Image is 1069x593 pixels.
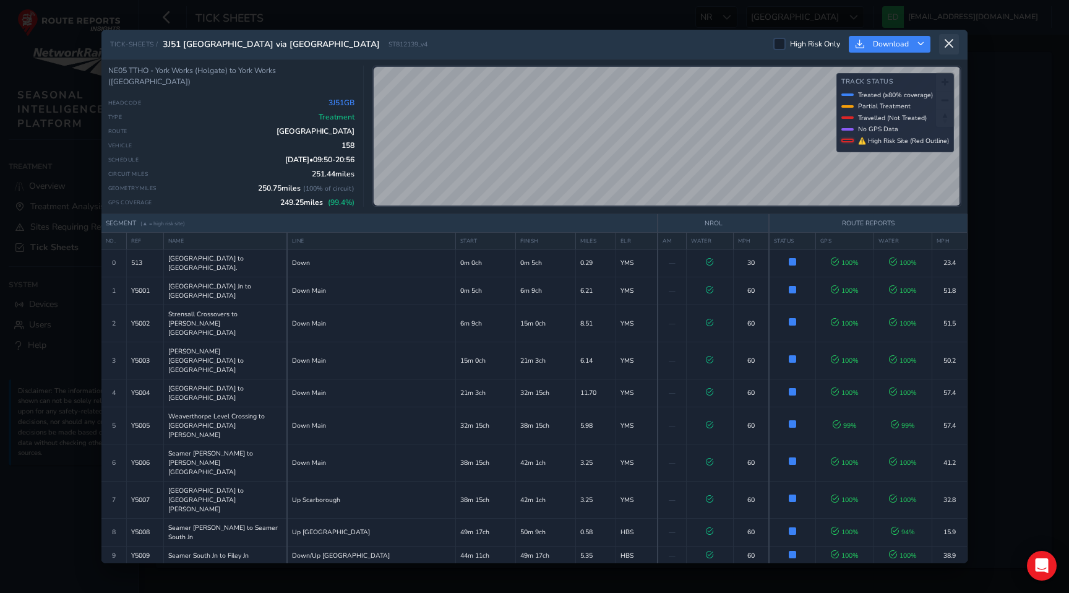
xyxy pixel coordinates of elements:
span: (▲ = high risk site) [140,220,185,227]
td: 5.35 [576,546,616,565]
td: 38m 15ch [455,444,515,481]
td: 6m 9ch [455,305,515,342]
td: 60 [733,407,769,444]
th: SEGMENT [101,214,658,233]
h4: Track Status [841,78,949,86]
span: Weaverthorpe Level Crossing to [GEOGRAPHIC_DATA][PERSON_NAME] [168,412,283,439]
td: 60 [733,518,769,546]
td: Down Main [287,305,455,342]
td: 57.4 [932,379,967,407]
span: 99 % [891,421,915,430]
td: Down [287,249,455,277]
span: 100 % [889,388,917,397]
td: Down Main [287,407,455,444]
canvas: Map [374,67,960,206]
th: ROUTE REPORTS [769,214,968,233]
td: 60 [733,342,769,379]
span: — [669,495,676,504]
span: 100 % [831,527,859,537]
th: NAME [163,232,287,249]
span: Strensall Crossovers to [PERSON_NAME][GEOGRAPHIC_DATA] [168,309,283,337]
th: MPH [733,232,769,249]
td: 42m 1ch [515,444,575,481]
td: 60 [733,305,769,342]
td: 60 [733,481,769,518]
td: 23.4 [932,249,967,277]
th: FINISH [515,232,575,249]
span: Treatment [319,112,354,122]
th: ELR [616,232,658,249]
td: YMS [616,481,658,518]
td: YMS [616,407,658,444]
td: 49m 17ch [515,546,575,565]
td: HBS [616,518,658,546]
span: 100 % [831,286,859,295]
th: WATER [686,232,733,249]
span: [GEOGRAPHIC_DATA] to [GEOGRAPHIC_DATA]. [168,254,283,272]
td: 38.9 [932,546,967,565]
th: WATER [874,232,932,249]
td: 51.8 [932,277,967,305]
span: 100 % [889,286,917,295]
span: ⚠ High Risk Site (Red Outline) [858,136,949,145]
span: 100 % [831,495,859,504]
span: 100 % [831,319,859,328]
span: — [669,356,676,365]
td: 0m 0ch [455,249,515,277]
span: 99 % [833,421,857,430]
td: Down Main [287,342,455,379]
td: 15m 0ch [515,305,575,342]
td: 8.51 [576,305,616,342]
th: AM [658,232,686,249]
th: STATUS [769,232,815,249]
td: 6.21 [576,277,616,305]
th: MPH [932,232,967,249]
span: 3J51GB [328,98,354,108]
span: 100 % [831,388,859,397]
td: 51.5 [932,305,967,342]
span: 250.75 miles [258,183,354,193]
span: [PERSON_NAME][GEOGRAPHIC_DATA] to [GEOGRAPHIC_DATA] [168,347,283,374]
span: Partial Treatment [858,102,911,111]
td: 0m 5ch [455,277,515,305]
td: YMS [616,277,658,305]
td: 3.25 [576,444,616,481]
th: NROL [658,214,768,233]
td: YMS [616,342,658,379]
td: 38m 15ch [455,481,515,518]
span: — [669,527,676,537]
span: 100 % [889,458,917,467]
span: [GEOGRAPHIC_DATA] [277,126,354,136]
td: 60 [733,444,769,481]
th: MILES [576,232,616,249]
td: Down Main [287,379,455,407]
span: — [669,319,676,328]
td: 15.9 [932,518,967,546]
td: 57.4 [932,407,967,444]
span: 100 % [831,258,859,267]
td: Down Main [287,444,455,481]
td: YMS [616,305,658,342]
span: No GPS Data [858,124,898,134]
span: 100 % [831,356,859,365]
span: — [669,258,676,267]
td: Up Scarborough [287,481,455,518]
span: ( 99.4 %) [328,197,354,207]
td: 32m 15ch [455,407,515,444]
span: 100 % [889,258,917,267]
span: — [669,286,676,295]
th: GPS [815,232,874,249]
td: YMS [616,379,658,407]
span: 94 % [891,527,915,537]
td: 5.98 [576,407,616,444]
span: 249.25 miles [280,197,354,207]
div: NE05 TTHO - York Works (Holgate) to York Works ([GEOGRAPHIC_DATA]) [108,66,355,87]
span: ( 100 % of circuit) [303,184,354,193]
td: 3.25 [576,481,616,518]
td: 60 [733,277,769,305]
td: 50m 9ch [515,518,575,546]
span: Treated (≥80% coverage) [858,90,933,100]
span: [GEOGRAPHIC_DATA] to [GEOGRAPHIC_DATA][PERSON_NAME] [168,486,283,514]
span: [GEOGRAPHIC_DATA] to [GEOGRAPHIC_DATA] [168,384,283,402]
span: [DATE] • 09:50 - 20:56 [285,155,354,165]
